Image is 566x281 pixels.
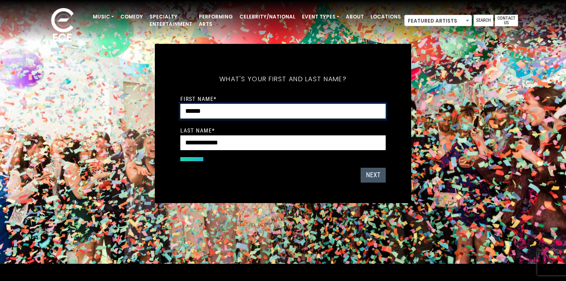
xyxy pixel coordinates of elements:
img: ece_new_logo_whitev2-1.png [42,6,83,46]
a: Locations [367,10,404,24]
span: Featured Artists [404,15,472,26]
a: Specialty Entertainment [146,10,196,31]
a: Search [474,15,493,26]
a: About [343,10,367,24]
a: Comedy [117,10,146,24]
a: Music [90,10,117,24]
button: Next [361,168,386,183]
a: Performing Arts [196,10,236,31]
label: First Name [180,95,216,103]
a: Event Types [299,10,343,24]
a: Celebrity/National [236,10,299,24]
a: Contact Us [495,15,518,26]
h5: What's your first and last name? [180,64,386,94]
label: Last Name [180,127,215,134]
span: Featured Artists [405,15,472,27]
